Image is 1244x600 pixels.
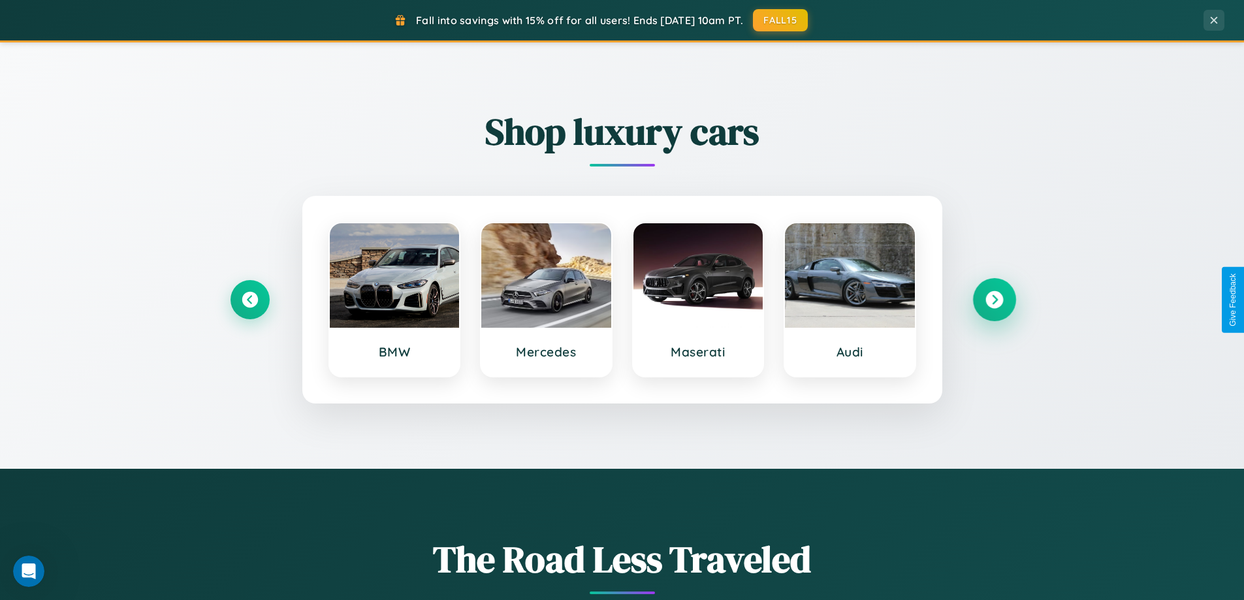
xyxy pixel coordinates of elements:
[753,9,808,31] button: FALL15
[1228,274,1237,326] div: Give Feedback
[646,344,750,360] h3: Maserati
[494,344,598,360] h3: Mercedes
[416,14,743,27] span: Fall into savings with 15% off for all users! Ends [DATE] 10am PT.
[13,556,44,587] iframe: Intercom live chat
[798,344,902,360] h3: Audi
[231,534,1014,584] h1: The Road Less Traveled
[343,344,447,360] h3: BMW
[231,106,1014,157] h2: Shop luxury cars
